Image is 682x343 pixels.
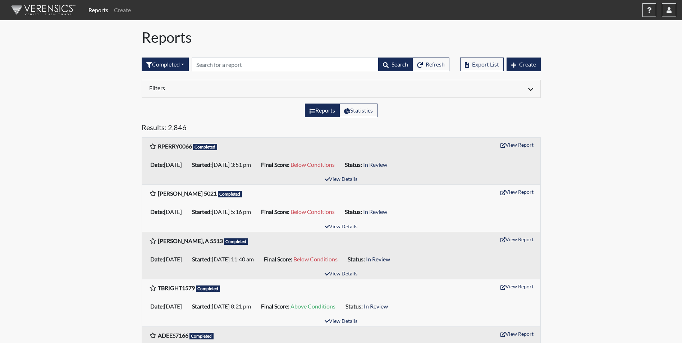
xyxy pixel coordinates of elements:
[142,58,189,71] div: Filter by interview status
[158,190,217,197] b: [PERSON_NAME] 5021
[142,58,189,71] button: Completed
[392,61,408,68] span: Search
[426,61,445,68] span: Refresh
[147,253,189,265] li: [DATE]
[321,269,361,279] button: View Details
[150,208,164,215] b: Date:
[150,256,164,262] b: Date:
[348,256,365,262] b: Status:
[224,238,248,245] span: Completed
[290,161,335,168] span: Below Conditions
[519,61,536,68] span: Create
[321,222,361,232] button: View Details
[305,104,340,117] label: View the list of reports
[364,303,388,310] span: In Review
[149,84,336,91] h6: Filters
[339,104,377,117] label: View statistics about completed interviews
[261,208,289,215] b: Final Score:
[497,328,537,339] button: View Report
[189,159,258,170] li: [DATE] 3:51 pm
[290,208,335,215] span: Below Conditions
[218,191,242,197] span: Completed
[460,58,504,71] button: Export List
[321,175,361,184] button: View Details
[189,301,258,312] li: [DATE] 8:21 pm
[264,256,292,262] b: Final Score:
[497,234,537,245] button: View Report
[363,208,387,215] span: In Review
[192,256,212,262] b: Started:
[497,186,537,197] button: View Report
[142,123,541,134] h5: Results: 2,846
[261,161,289,168] b: Final Score:
[345,303,363,310] b: Status:
[158,237,223,244] b: [PERSON_NAME], A 5513
[507,58,541,71] button: Create
[412,58,449,71] button: Refresh
[192,161,212,168] b: Started:
[497,281,537,292] button: View Report
[345,161,362,168] b: Status:
[189,206,258,218] li: [DATE] 5:16 pm
[321,317,361,326] button: View Details
[261,303,289,310] b: Final Score:
[497,139,537,150] button: View Report
[189,253,261,265] li: [DATE] 11:40 am
[158,143,192,150] b: RPERRY0066
[345,208,362,215] b: Status:
[378,58,413,71] button: Search
[472,61,499,68] span: Export List
[193,144,218,150] span: Completed
[363,161,387,168] span: In Review
[111,3,134,17] a: Create
[147,301,189,312] li: [DATE]
[147,206,189,218] li: [DATE]
[293,256,338,262] span: Below Conditions
[142,29,541,46] h1: Reports
[290,303,335,310] span: Above Conditions
[150,161,164,168] b: Date:
[189,333,214,339] span: Completed
[147,159,189,170] li: [DATE]
[192,208,212,215] b: Started:
[144,84,539,93] div: Click to expand/collapse filters
[366,256,390,262] span: In Review
[158,284,195,291] b: TBRIGHT1579
[196,285,220,292] span: Completed
[150,303,164,310] b: Date:
[158,332,188,339] b: ADEES7166
[192,58,379,71] input: Search by Registration ID, Interview Number, or Investigation Name.
[86,3,111,17] a: Reports
[192,303,212,310] b: Started:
